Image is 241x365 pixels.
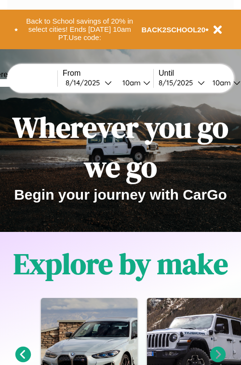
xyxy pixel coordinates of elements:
div: 10am [208,78,233,87]
div: 8 / 14 / 2025 [66,78,105,87]
button: Back to School savings of 20% in select cities! Ends [DATE] 10am PT.Use code: [18,14,142,44]
b: BACK2SCHOOL20 [142,26,206,34]
h1: Explore by make [13,244,228,284]
button: 8/14/2025 [63,78,115,88]
div: 10am [118,78,143,87]
div: 8 / 15 / 2025 [159,78,198,87]
button: 10am [115,78,153,88]
label: From [63,69,153,78]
